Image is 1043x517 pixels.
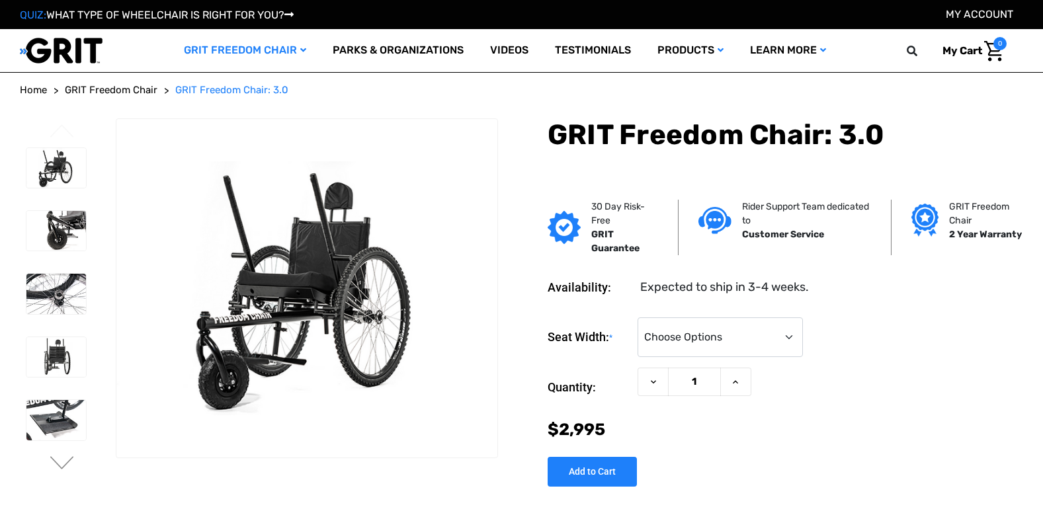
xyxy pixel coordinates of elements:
[175,84,288,96] span: GRIT Freedom Chair: 3.0
[542,29,644,72] a: Testimonials
[949,229,1022,240] strong: 2 Year Warranty
[591,229,640,254] strong: GRIT Guarantee
[742,229,824,240] strong: Customer Service
[933,37,1007,65] a: Cart with 0 items
[548,457,637,487] input: Add to Cart
[640,278,809,296] dd: Expected to ship in 3-4 weeks.
[742,200,871,227] p: Rider Support Team dedicated to
[319,29,477,72] a: Parks & Organizations
[993,37,1007,50] span: 0
[548,368,631,407] label: Quantity:
[48,456,76,472] button: Go to slide 2 of 3
[984,41,1003,61] img: Cart
[26,337,86,377] img: GRIT Freedom Chair: 3.0
[26,400,86,440] img: GRIT Freedom Chair: 3.0
[548,118,1023,151] h1: GRIT Freedom Chair: 3.0
[548,278,631,296] dt: Availability:
[477,29,542,72] a: Videos
[591,200,658,227] p: 30 Day Risk-Free
[20,37,103,64] img: GRIT All-Terrain Wheelchair and Mobility Equipment
[548,317,631,358] label: Seat Width:
[548,211,581,244] img: GRIT Guarantee
[946,8,1013,20] a: Account
[48,124,76,140] button: Go to slide 3 of 3
[20,83,47,98] a: Home
[949,200,1028,227] p: GRIT Freedom Chair
[175,83,288,98] a: GRIT Freedom Chair: 3.0
[644,29,737,72] a: Products
[548,420,605,439] span: $2,995
[116,161,497,416] img: GRIT Freedom Chair: 3.0
[698,207,731,234] img: Customer service
[171,29,319,72] a: GRIT Freedom Chair
[913,37,933,65] input: Search
[20,83,1023,98] nav: Breadcrumb
[65,84,157,96] span: GRIT Freedom Chair
[26,211,86,251] img: GRIT Freedom Chair: 3.0
[26,148,86,188] img: GRIT Freedom Chair: 3.0
[20,9,46,21] span: QUIZ:
[65,83,157,98] a: GRIT Freedom Chair
[911,204,939,237] img: Grit freedom
[20,9,294,21] a: QUIZ:WHAT TYPE OF WHEELCHAIR IS RIGHT FOR YOU?
[26,274,86,313] img: GRIT Freedom Chair: 3.0
[942,44,982,57] span: My Cart
[20,84,47,96] span: Home
[737,29,839,72] a: Learn More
